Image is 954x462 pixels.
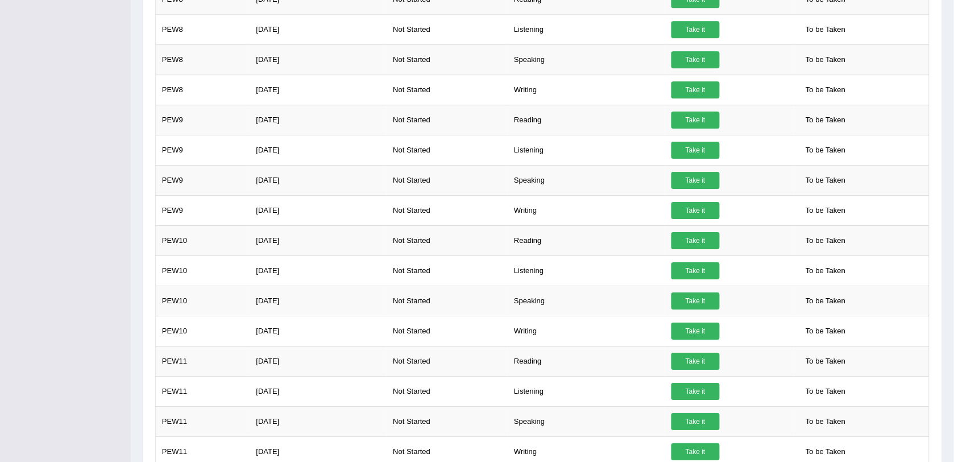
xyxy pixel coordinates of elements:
[800,172,851,189] span: To be Taken
[800,51,851,68] span: To be Taken
[387,316,508,346] td: Not Started
[156,376,250,406] td: PEW11
[156,165,250,195] td: PEW9
[156,286,250,316] td: PEW10
[508,255,665,286] td: Listening
[800,383,851,400] span: To be Taken
[508,14,665,44] td: Listening
[508,406,665,436] td: Speaking
[250,105,387,135] td: [DATE]
[387,376,508,406] td: Not Started
[156,135,250,165] td: PEW9
[800,232,851,249] span: To be Taken
[387,406,508,436] td: Not Started
[250,14,387,44] td: [DATE]
[800,142,851,159] span: To be Taken
[671,292,720,310] a: Take it
[156,406,250,436] td: PEW11
[387,195,508,225] td: Not Started
[387,286,508,316] td: Not Started
[508,44,665,75] td: Speaking
[250,316,387,346] td: [DATE]
[671,51,720,68] a: Take it
[671,142,720,159] a: Take it
[671,232,720,249] a: Take it
[508,75,665,105] td: Writing
[250,195,387,225] td: [DATE]
[250,255,387,286] td: [DATE]
[387,225,508,255] td: Not Started
[387,44,508,75] td: Not Started
[800,112,851,129] span: To be Taken
[508,346,665,376] td: Reading
[508,165,665,195] td: Speaking
[671,262,720,279] a: Take it
[387,14,508,44] td: Not Started
[250,346,387,376] td: [DATE]
[800,292,851,310] span: To be Taken
[800,323,851,340] span: To be Taken
[800,413,851,430] span: To be Taken
[508,195,665,225] td: Writing
[508,316,665,346] td: Writing
[671,112,720,129] a: Take it
[671,413,720,430] a: Take it
[387,346,508,376] td: Not Started
[250,225,387,255] td: [DATE]
[156,14,250,44] td: PEW8
[508,105,665,135] td: Reading
[250,406,387,436] td: [DATE]
[671,443,720,460] a: Take it
[250,135,387,165] td: [DATE]
[156,255,250,286] td: PEW10
[250,286,387,316] td: [DATE]
[387,135,508,165] td: Not Started
[156,44,250,75] td: PEW8
[800,21,851,38] span: To be Taken
[387,105,508,135] td: Not Started
[156,105,250,135] td: PEW9
[250,165,387,195] td: [DATE]
[250,376,387,406] td: [DATE]
[508,376,665,406] td: Listening
[250,75,387,105] td: [DATE]
[800,202,851,219] span: To be Taken
[800,353,851,370] span: To be Taken
[387,75,508,105] td: Not Started
[508,225,665,255] td: Reading
[671,21,720,38] a: Take it
[508,135,665,165] td: Listening
[671,172,720,189] a: Take it
[671,323,720,340] a: Take it
[800,81,851,98] span: To be Taken
[156,225,250,255] td: PEW10
[387,255,508,286] td: Not Started
[250,44,387,75] td: [DATE]
[800,443,851,460] span: To be Taken
[156,75,250,105] td: PEW8
[156,195,250,225] td: PEW9
[671,81,720,98] a: Take it
[800,262,851,279] span: To be Taken
[671,353,720,370] a: Take it
[508,286,665,316] td: Speaking
[671,202,720,219] a: Take it
[671,383,720,400] a: Take it
[156,316,250,346] td: PEW10
[156,346,250,376] td: PEW11
[387,165,508,195] td: Not Started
